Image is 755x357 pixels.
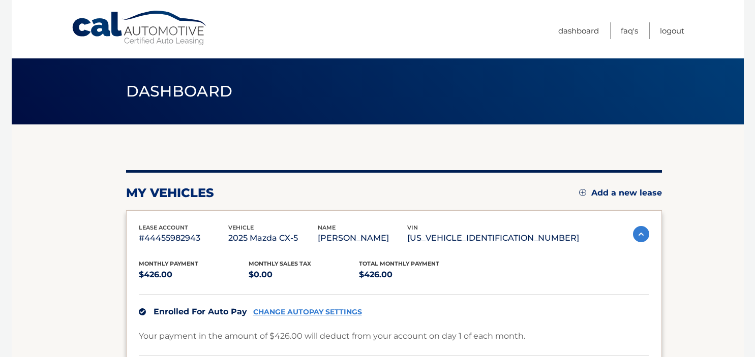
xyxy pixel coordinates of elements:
a: Cal Automotive [71,10,208,46]
p: [US_VEHICLE_IDENTIFICATION_NUMBER] [407,231,579,245]
img: check.svg [139,308,146,315]
p: $426.00 [139,268,249,282]
span: lease account [139,224,188,231]
img: accordion-active.svg [633,226,649,242]
span: Dashboard [126,82,233,101]
img: add.svg [579,189,586,196]
a: Dashboard [558,22,599,39]
p: [PERSON_NAME] [318,231,407,245]
span: vehicle [228,224,254,231]
p: $0.00 [249,268,359,282]
span: Total Monthly Payment [359,260,439,267]
span: name [318,224,336,231]
span: Enrolled For Auto Pay [154,307,247,316]
p: 2025 Mazda CX-5 [228,231,318,245]
a: Logout [660,22,684,39]
a: CHANGE AUTOPAY SETTINGS [253,308,362,316]
p: $426.00 [359,268,469,282]
p: #44455982943 [139,231,228,245]
span: Monthly sales Tax [249,260,311,267]
span: Monthly Payment [139,260,198,267]
p: Your payment in the amount of $426.00 will deduct from your account on day 1 of each month. [139,329,525,343]
a: FAQ's [621,22,638,39]
span: vin [407,224,418,231]
h2: my vehicles [126,185,214,201]
a: Add a new lease [579,188,662,198]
